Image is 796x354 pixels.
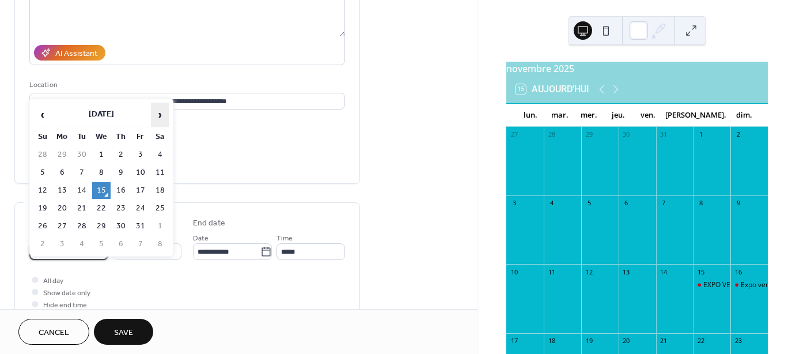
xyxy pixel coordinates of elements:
td: 1 [151,218,169,235]
td: 2 [112,146,130,163]
div: 27 [510,130,518,139]
span: Date [193,232,209,244]
td: 21 [73,200,91,217]
td: 23 [112,200,130,217]
div: 20 [622,337,631,345]
div: EXPO VENTE ARTISANALE [693,280,730,290]
div: End date [193,217,225,229]
td: 18 [151,182,169,199]
div: 30 [622,130,631,139]
td: 7 [73,164,91,181]
button: Cancel [18,319,89,345]
td: 29 [53,146,71,163]
div: 14 [659,268,668,276]
th: [DATE] [53,103,150,127]
td: 31 [131,218,150,235]
th: Th [112,129,130,145]
div: 18 [547,337,556,345]
td: 12 [33,182,52,199]
div: EXPO VENTE ARTISANALE [703,280,786,290]
div: 1 [696,130,705,139]
td: 25 [151,200,169,217]
td: 17 [131,182,150,199]
td: 27 [53,218,71,235]
div: 15 [696,268,705,276]
div: 16 [734,268,742,276]
td: 11 [151,164,169,181]
span: › [151,103,169,126]
div: 29 [585,130,593,139]
div: 12 [585,268,593,276]
button: Save [94,319,153,345]
span: Save [114,327,133,339]
td: 5 [33,164,52,181]
td: 13 [53,182,71,199]
div: 5 [585,199,593,208]
td: 28 [73,218,91,235]
td: 2 [33,236,52,253]
td: 10 [131,164,150,181]
div: ven. [633,104,662,127]
div: 23 [734,337,742,345]
td: 26 [33,218,52,235]
td: 5 [92,236,111,253]
span: Cancel [39,327,69,339]
div: Expo vente artisanale [730,280,768,290]
span: Time [276,232,293,244]
th: We [92,129,111,145]
div: 3 [510,199,518,208]
td: 1 [92,146,111,163]
div: dim. [729,104,759,127]
td: 30 [73,146,91,163]
td: 8 [92,164,111,181]
div: 22 [696,337,705,345]
th: Fr [131,129,150,145]
td: 4 [151,146,169,163]
td: 7 [131,236,150,253]
div: [PERSON_NAME]. [662,104,729,127]
div: 28 [547,130,556,139]
div: 7 [659,199,668,208]
div: mer. [574,104,604,127]
th: Tu [73,129,91,145]
div: 9 [734,199,742,208]
div: AI Assistant [55,48,97,60]
div: 21 [659,337,668,345]
span: Hide end time [43,299,87,311]
td: 28 [33,146,52,163]
div: 31 [659,130,668,139]
span: ‹ [34,103,51,126]
td: 20 [53,200,71,217]
td: 22 [92,200,111,217]
td: 16 [112,182,130,199]
td: 6 [112,236,130,253]
td: 29 [92,218,111,235]
div: mar. [545,104,574,127]
span: Show date only [43,287,90,299]
div: 8 [696,199,705,208]
div: jeu. [604,104,633,127]
td: 24 [131,200,150,217]
div: Location [29,79,343,91]
div: 2 [734,130,742,139]
div: 17 [510,337,518,345]
td: 19 [33,200,52,217]
td: 4 [73,236,91,253]
button: 15Aujourd'hui [511,81,593,97]
div: novembre 2025 [506,62,768,76]
div: 11 [547,268,556,276]
td: 6 [53,164,71,181]
div: 4 [547,199,556,208]
td: 30 [112,218,130,235]
div: 19 [585,337,593,345]
span: All day [43,275,63,287]
td: 15 [92,182,111,199]
div: 6 [622,199,631,208]
div: lun. [515,104,545,127]
th: Su [33,129,52,145]
td: 8 [151,236,169,253]
td: 9 [112,164,130,181]
button: AI Assistant [34,45,105,61]
div: 10 [510,268,518,276]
